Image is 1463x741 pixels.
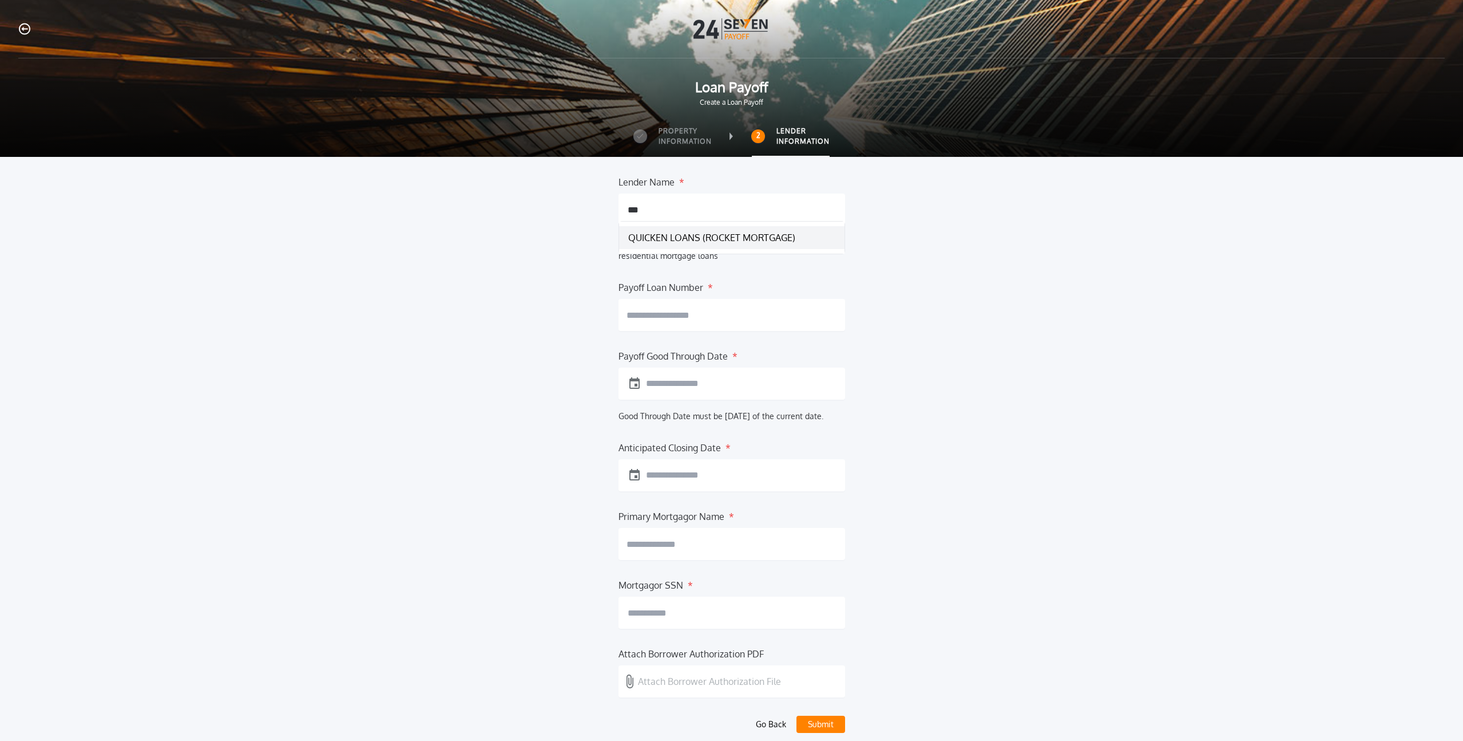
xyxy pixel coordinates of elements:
[18,77,1445,97] span: Loan Payoff
[618,647,764,656] label: Attach Borrower Authorization PDF
[618,175,675,184] label: Lender Name
[659,126,712,147] label: Property Information
[618,281,703,290] label: Payoff Loan Number
[796,716,845,733] button: Submit
[756,131,760,140] h2: 2
[618,349,728,358] label: Payoff Good Through Date
[18,97,1445,108] span: Create a Loan Payoff
[618,578,683,588] label: Mortgagor SSN
[618,510,724,519] label: Primary Mortgagor Name
[618,411,823,421] label: Good Through Date must be [DATE] of the current date.
[693,18,770,40] img: Logo
[618,441,721,450] label: Anticipated Closing Date
[776,126,830,147] label: Lender Information
[628,231,835,245] button: QUICKEN LOANS (ROCKET MORTGAGE)
[751,716,791,733] button: Go Back
[638,675,781,688] p: Attach Borrower Authorization File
